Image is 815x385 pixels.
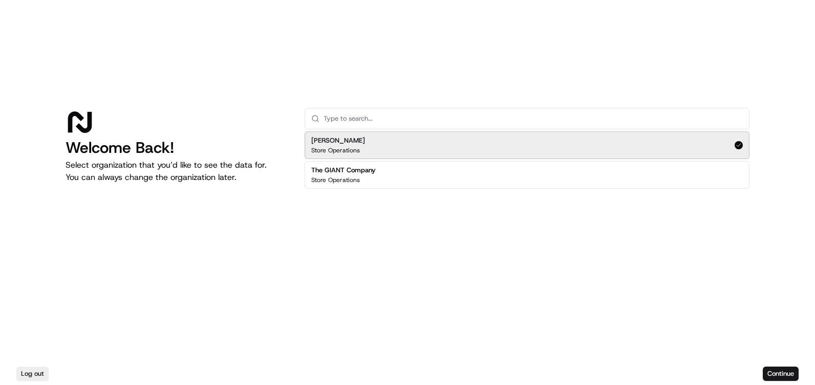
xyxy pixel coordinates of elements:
div: Suggestions [305,129,749,191]
h2: [PERSON_NAME] [311,136,365,145]
input: Type to search... [324,108,743,129]
h2: The GIANT Company [311,166,376,175]
p: Store Operations [311,146,360,154]
h1: Welcome Back! [66,139,288,157]
button: Log out [16,367,49,381]
p: Store Operations [311,176,360,184]
button: Continue [763,367,799,381]
p: Select organization that you’d like to see the data for. You can always change the organization l... [66,159,288,184]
